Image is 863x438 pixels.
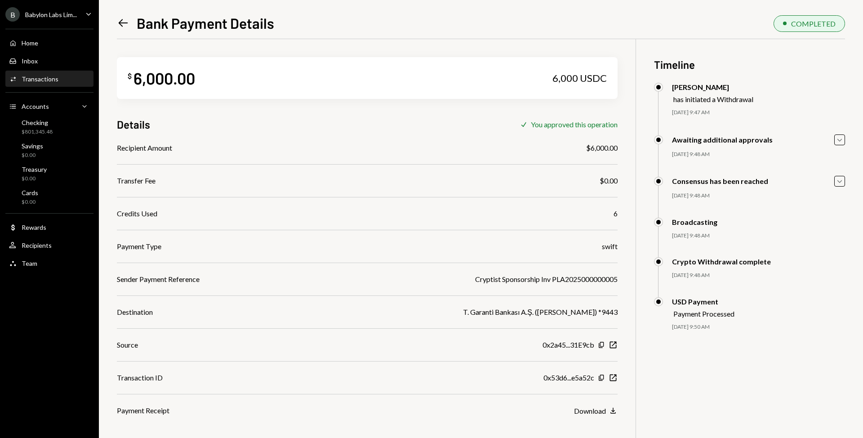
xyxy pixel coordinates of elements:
h3: Details [117,117,150,132]
button: Download [574,406,618,416]
div: Recipient Amount [117,143,172,153]
div: Cards [22,189,38,197]
a: Team [5,255,93,271]
div: Payment Type [117,241,161,252]
div: Consensus has been reached [672,177,768,185]
div: 6,000.00 [133,68,195,88]
h1: Bank Payment Details [137,14,274,32]
div: Rewards [22,223,46,231]
div: $0.00 [600,175,618,186]
div: $0.00 [22,152,43,159]
div: Savings [22,142,43,150]
div: Team [22,259,37,267]
a: Treasury$0.00 [5,163,93,184]
a: Rewards [5,219,93,235]
div: [PERSON_NAME] [672,83,753,91]
div: Cryptist Sponsorship Inv PLA2025000000005 [475,274,618,285]
div: Crypto Withdrawal complete [672,257,771,266]
div: [DATE] 9:47 AM [672,109,845,116]
a: Checking$801,345.48 [5,116,93,138]
div: $6,000.00 [586,143,618,153]
div: Babylon Labs Lim... [25,11,77,18]
div: Payment Processed [673,309,734,318]
div: Transaction ID [117,372,163,383]
div: Accounts [22,103,49,110]
div: [DATE] 9:48 AM [672,192,845,200]
a: Transactions [5,71,93,87]
div: [DATE] 9:50 AM [672,323,845,331]
a: Accounts [5,98,93,114]
div: Inbox [22,57,38,65]
div: $0.00 [22,198,38,206]
div: Credits Used [117,208,157,219]
div: $801,345.48 [22,128,53,136]
div: Transactions [22,75,58,83]
div: Broadcasting [672,218,717,226]
a: Savings$0.00 [5,139,93,161]
div: Payment Receipt [117,405,169,416]
a: Cards$0.00 [5,186,93,208]
div: [DATE] 9:48 AM [672,272,845,279]
div: 0x2a45...31E9cb [543,340,594,350]
div: [DATE] 9:48 AM [672,232,845,240]
h3: Timeline [654,57,845,72]
div: Source [117,340,138,350]
div: 6 [614,208,618,219]
div: Awaiting additional approvals [672,135,773,144]
div: Treasury [22,165,47,173]
div: T. Garanti Bankası A.Ş. ([PERSON_NAME]) *9443 [463,307,618,317]
a: Home [5,35,93,51]
div: COMPLETED [791,19,836,28]
a: Recipients [5,237,93,253]
div: Sender Payment Reference [117,274,200,285]
div: $0.00 [22,175,47,183]
div: 0x53d6...e5a52c [543,372,594,383]
div: Checking [22,119,53,126]
div: Download [574,407,606,415]
div: swift [602,241,618,252]
a: Inbox [5,53,93,69]
div: Destination [117,307,153,317]
div: USD Payment [672,297,734,306]
div: You approved this operation [531,120,618,129]
div: Recipients [22,241,52,249]
div: $ [128,72,132,80]
div: [DATE] 9:48 AM [672,151,845,158]
div: B [5,7,20,22]
div: 6,000 USDC [552,72,607,85]
div: has initiated a Withdrawal [673,95,753,103]
div: Transfer Fee [117,175,156,186]
div: Home [22,39,38,47]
